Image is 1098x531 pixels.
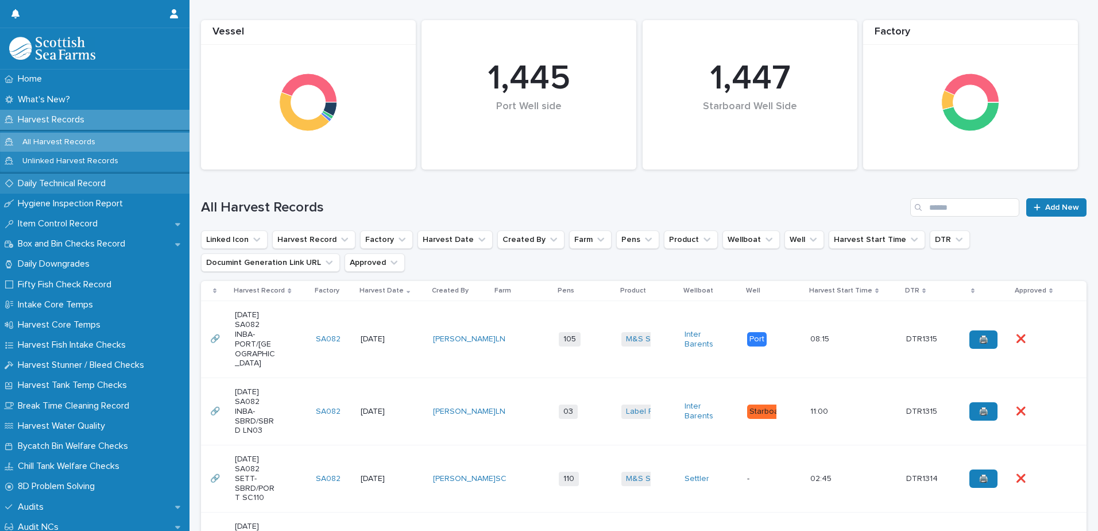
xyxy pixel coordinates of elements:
button: Factory [360,230,413,249]
p: Fifty Fish Check Record [13,279,121,290]
p: [DATE] SA082 INBA-PORT/[GEOGRAPHIC_DATA] [235,310,276,368]
p: Hygiene Inspection Report [13,198,132,209]
p: DTR1315 [906,405,940,417]
button: Linked Icon [201,230,268,249]
p: DTR1315 [906,332,940,344]
div: Port [747,332,767,347]
a: LN [496,407,505,417]
p: 08:15 [810,332,832,344]
p: Harvest Core Temps [13,320,110,330]
p: 11:00 [810,405,830,417]
p: Harvest Start Time [809,284,872,297]
a: Settler [685,474,709,484]
button: Product [664,230,718,249]
span: 03 [559,405,578,419]
p: Chill Tank Welfare Checks [13,461,129,472]
p: Unlinked Harvest Records [13,156,127,166]
input: Search [910,198,1019,217]
p: [DATE] SA082 SETT-SBRD/PORT SC110 [235,455,276,503]
p: Harvest Records [13,114,94,125]
p: All Harvest Records [13,137,105,147]
button: DTR [930,230,970,249]
img: mMrefqRFQpe26GRNOUkG [9,37,95,60]
p: Pens [558,284,574,297]
p: [DATE] [361,407,401,417]
p: Harvest Date [359,284,404,297]
tr: 🔗🔗 [DATE] SA082 INBA-PORT/[GEOGRAPHIC_DATA]SA082 [DATE][PERSON_NAME] LN 105M&S Select Inter Baren... [201,301,1087,378]
button: Farm [569,230,612,249]
a: Inter Barents [685,402,725,421]
div: Starboard [747,405,788,419]
p: 02:45 [810,472,834,484]
a: LN [496,334,505,344]
p: Product [620,284,646,297]
a: Label Rouge [626,407,673,417]
span: 🖨️ [979,336,988,344]
a: [PERSON_NAME] [433,334,496,344]
button: Wellboat [722,230,780,249]
p: DTR [905,284,919,297]
p: Factory [315,284,339,297]
p: 🔗 [210,405,222,417]
p: ❌ [1016,405,1028,417]
div: Factory [863,26,1078,45]
a: Add New [1026,198,1087,217]
span: 🖨️ [979,407,988,415]
p: [DATE] [361,474,401,484]
p: Daily Downgrades [13,259,99,270]
div: Vessel [201,26,416,45]
div: 1,447 [662,58,838,99]
p: 🔗 [210,332,222,344]
a: SC [496,474,507,484]
a: 🖨️ [969,402,998,421]
button: Documint Generation Link URL [201,253,340,272]
p: Well [746,284,760,297]
a: M&S Select [626,474,669,484]
span: 110 [559,472,579,486]
a: SA082 [316,407,341,417]
p: Harvest Record [234,284,285,297]
button: Pens [616,230,659,249]
a: [PERSON_NAME] [433,407,496,417]
a: 🖨️ [969,470,998,488]
p: ❌ [1016,332,1028,344]
a: SA082 [316,334,341,344]
p: What's New? [13,94,79,105]
p: Box and Bin Checks Record [13,238,134,249]
tr: 🔗🔗 [DATE] SA082 INBA-SBRD/SBRD LN03SA082 [DATE][PERSON_NAME] LN 03Label Rouge Inter Barents Starb... [201,378,1087,445]
p: Approved [1015,284,1046,297]
h1: All Harvest Records [201,199,906,216]
button: Well [784,230,824,249]
p: Home [13,74,51,84]
span: Add New [1045,203,1079,211]
div: 1,445 [441,58,617,99]
p: Harvest Tank Temp Checks [13,380,136,391]
a: Inter Barents [685,330,725,349]
a: SA082 [316,474,341,484]
p: DTR1314 [906,472,940,484]
p: Harvest Stunner / Bleed Checks [13,360,153,371]
p: - [747,474,788,484]
p: Audits [13,502,53,513]
span: 105 [559,332,581,347]
a: [PERSON_NAME] [433,474,496,484]
p: [DATE] SA082 INBA-SBRD/SBRD LN03 [235,387,276,436]
p: Harvest Fish Intake Checks [13,340,135,351]
p: Harvest Water Quality [13,421,114,432]
button: Harvest Date [417,230,493,249]
p: Farm [494,284,511,297]
span: 🖨️ [979,475,988,483]
p: Created By [432,284,469,297]
p: Break Time Cleaning Record [13,401,138,411]
p: Wellboat [683,284,713,297]
a: 🖨️ [969,330,998,349]
p: Intake Core Temps [13,299,102,310]
p: Daily Technical Record [13,178,115,189]
p: [DATE] [361,334,401,344]
p: 8D Problem Solving [13,481,104,492]
button: Approved [345,253,405,272]
div: Port Well side [441,101,617,137]
p: 🔗 [210,472,222,484]
button: Harvest Start Time [829,230,925,249]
